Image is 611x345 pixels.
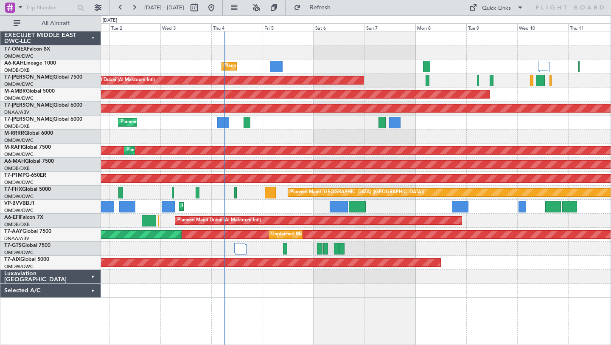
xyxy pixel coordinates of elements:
[482,4,511,13] div: Quick Links
[4,173,25,178] span: T7-P1MP
[314,23,364,31] div: Sat 6
[4,47,50,52] a: T7-ONEXFalcon 8X
[4,61,56,66] a: A6-KAHLineage 1000
[4,263,34,270] a: OMDW/DWC
[4,257,49,262] a: T7-AIXGlobal 5000
[4,53,34,59] a: OMDW/DWC
[9,17,92,30] button: All Aircraft
[4,179,34,186] a: OMDW/DWC
[4,123,30,130] a: OMDB/DXB
[4,229,51,234] a: T7-AAYGlobal 7500
[4,151,34,158] a: OMDW/DWC
[4,131,53,136] a: M-RRRRGlobal 6000
[4,201,35,206] a: VP-BVVBBJ1
[182,200,265,213] div: Planned Maint Dubai (Al Maktoum Intl)
[4,215,20,220] span: A6-EFI
[4,235,29,242] a: DNAA/ABV
[4,249,34,256] a: OMDW/DWC
[4,243,50,248] a: T7-GTSGlobal 7500
[290,1,341,14] button: Refresh
[466,23,517,31] div: Tue 9
[144,4,184,11] span: [DATE] - [DATE]
[177,214,261,227] div: Planned Maint Dubai (Al Maktoum Intl)
[121,116,262,129] div: Planned Maint [GEOGRAPHIC_DATA] ([GEOGRAPHIC_DATA] Intl)
[4,187,51,192] a: T7-FHXGlobal 5000
[4,165,30,172] a: OMDB/DXB
[4,95,34,102] a: OMDW/DWC
[126,144,210,157] div: Planned Maint Dubai (Al Maktoum Intl)
[4,131,24,136] span: M-RRRR
[303,5,338,11] span: Refresh
[263,23,314,31] div: Fri 5
[4,193,34,200] a: OMDW/DWC
[4,145,51,150] a: M-RAFIGlobal 7500
[4,221,30,228] a: OMDB/DXB
[364,23,415,31] div: Sun 7
[71,74,155,87] div: Planned Maint Dubai (Al Maktoum Intl)
[103,17,117,24] div: [DATE]
[4,187,22,192] span: T7-FHX
[271,228,397,241] div: Unplanned Maint [GEOGRAPHIC_DATA] (Al Maktoum Intl)
[224,60,308,73] div: Planned Maint Dubai (Al Maktoum Intl)
[109,23,160,31] div: Tue 2
[4,75,82,80] a: T7-[PERSON_NAME]Global 7500
[4,243,22,248] span: T7-GTS
[4,257,20,262] span: T7-AIX
[4,75,53,80] span: T7-[PERSON_NAME]
[4,215,43,220] a: A6-EFIFalcon 7X
[26,1,75,14] input: Trip Number
[4,117,53,122] span: T7-[PERSON_NAME]
[4,61,24,66] span: A6-KAH
[4,159,25,164] span: A6-MAH
[4,81,34,88] a: OMDW/DWC
[465,1,528,14] button: Quick Links
[4,103,82,108] a: T7-[PERSON_NAME]Global 6000
[4,145,22,150] span: M-RAFI
[290,186,424,199] div: Planned Maint [GEOGRAPHIC_DATA] ([GEOGRAPHIC_DATA])
[4,89,26,94] span: M-AMBR
[4,103,53,108] span: T7-[PERSON_NAME]
[415,23,466,31] div: Mon 8
[4,173,46,178] a: T7-P1MPG-650ER
[4,47,27,52] span: T7-ONEX
[4,207,34,214] a: OMDW/DWC
[4,67,30,74] a: OMDB/DXB
[4,229,22,234] span: T7-AAY
[4,109,29,116] a: DNAA/ABV
[4,201,22,206] span: VP-BVV
[160,23,211,31] div: Wed 3
[211,23,262,31] div: Thu 4
[4,89,55,94] a: M-AMBRGlobal 5000
[4,117,82,122] a: T7-[PERSON_NAME]Global 6000
[517,23,568,31] div: Wed 10
[4,137,34,144] a: OMDW/DWC
[22,20,90,26] span: All Aircraft
[4,159,54,164] a: A6-MAHGlobal 7500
